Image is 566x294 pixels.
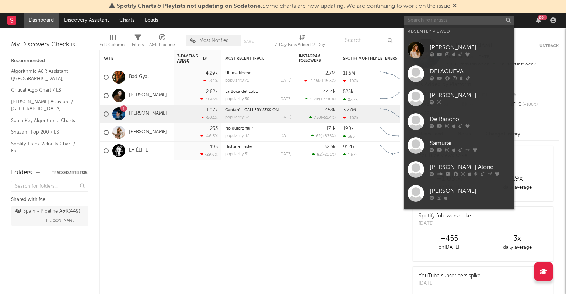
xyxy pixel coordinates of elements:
[343,116,359,120] div: -102k
[430,163,511,171] div: [PERSON_NAME] Alone
[521,103,538,107] span: +100 %
[309,115,336,120] div: ( )
[343,79,359,84] div: -192k
[536,17,541,23] button: 99+
[11,128,81,136] a: Shazam Top 200 / ES
[210,126,218,131] div: 253
[279,152,291,156] div: [DATE]
[225,71,251,75] a: Última Noche
[24,13,59,28] a: Dashboard
[343,108,356,113] div: 3.77M
[203,78,218,83] div: -8.1 %
[314,116,321,120] span: 750
[312,152,336,157] div: ( )
[316,134,321,138] span: 62
[539,42,559,50] button: Untrack
[317,153,322,157] span: 82
[538,15,547,20] div: 99 +
[324,145,336,149] div: 32.5k
[322,116,335,120] span: -51.4 %
[225,127,253,131] a: No quiero fluir
[323,89,336,94] div: 44.4k
[279,79,291,83] div: [DATE]
[225,90,291,94] div: La Boca del Lobo
[225,127,291,131] div: No quiero fluir
[279,97,291,101] div: [DATE]
[279,116,291,120] div: [DATE]
[11,181,88,192] input: Search for folders...
[99,31,126,53] div: Edit Columns
[404,86,514,110] a: [PERSON_NAME]
[404,134,514,157] a: Samuraï
[46,216,76,225] span: [PERSON_NAME]
[343,145,355,149] div: 91.4k
[343,56,398,61] div: Spotify Monthly Listeners
[140,13,163,28] a: Leads
[99,40,126,49] div: Edit Columns
[177,54,201,63] span: 7-Day Fans Added
[419,280,481,287] div: [DATE]
[430,43,511,52] div: [PERSON_NAME]
[225,108,291,112] div: Cantaré - GALLERY SESSION
[430,187,511,195] div: [PERSON_NAME]
[132,40,144,49] div: Filters
[206,108,218,113] div: 1.97k
[11,169,32,177] div: Folders
[149,31,175,53] div: A&R Pipeline
[404,16,514,25] input: Search for artists
[225,116,249,120] div: popularity: 52
[11,206,88,226] a: Spain - Pipeline A&R(449)[PERSON_NAME]
[225,97,249,101] div: popularity: 50
[201,115,218,120] div: -50.1 %
[376,86,409,105] svg: Chart title
[305,97,336,102] div: ( )
[341,35,396,46] input: Search...
[483,234,551,243] div: 3 x
[11,67,81,82] a: Algorithmic A&R Assistant ([GEOGRAPHIC_DATA])
[225,79,249,83] div: popularity: 71
[343,126,354,131] div: 190k
[200,97,218,102] div: -9.43 %
[404,110,514,134] a: De Rancho
[52,171,88,175] button: Tracked Artists(5)
[510,90,559,100] div: --
[11,140,81,155] a: Spotify Track Velocity Chart / ES
[225,71,291,75] div: Última Noche
[415,234,483,243] div: +455
[225,108,279,112] a: Cantaré - GALLERY SESSION
[404,157,514,181] a: [PERSON_NAME] Alone
[275,31,330,53] div: 7-Day Fans Added (7-Day Fans Added)
[11,86,81,94] a: Critical Algo Chart / ES
[225,56,280,61] div: Most Recent Track
[320,98,335,102] span: +3.96 %
[419,272,481,280] div: YouTube subscribers spike
[311,134,336,138] div: ( )
[310,98,319,102] span: 1.31k
[275,40,330,49] div: 7-Day Fans Added (7-Day Fans Added)
[225,134,249,138] div: popularity: 37
[321,79,335,83] span: +15.3 %
[343,97,358,102] div: 27.7k
[419,220,471,227] div: [DATE]
[408,27,511,36] div: Recently Viewed
[15,207,80,216] div: Spain - Pipeline A&R ( 449 )
[114,13,140,28] a: Charts
[132,31,144,53] div: Filters
[199,38,229,43] span: Most Notified
[117,3,261,9] span: Spotify Charts & Playlists not updating on Sodatone
[510,100,559,109] div: 0
[376,105,409,123] svg: Chart title
[200,152,218,157] div: -29.6 %
[483,174,551,183] div: 19 x
[430,91,511,100] div: [PERSON_NAME]
[343,134,355,139] div: 385
[483,243,551,252] div: daily average
[404,62,514,86] a: DELACUEVA
[404,205,514,229] a: Despistaos
[206,89,218,94] div: 2.62k
[343,152,358,157] div: 1.67k
[415,243,483,252] div: on [DATE]
[129,92,167,99] a: [PERSON_NAME]
[117,3,450,9] span: : Some charts are now updating. We are continuing to work on the issue
[326,126,336,131] div: 171k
